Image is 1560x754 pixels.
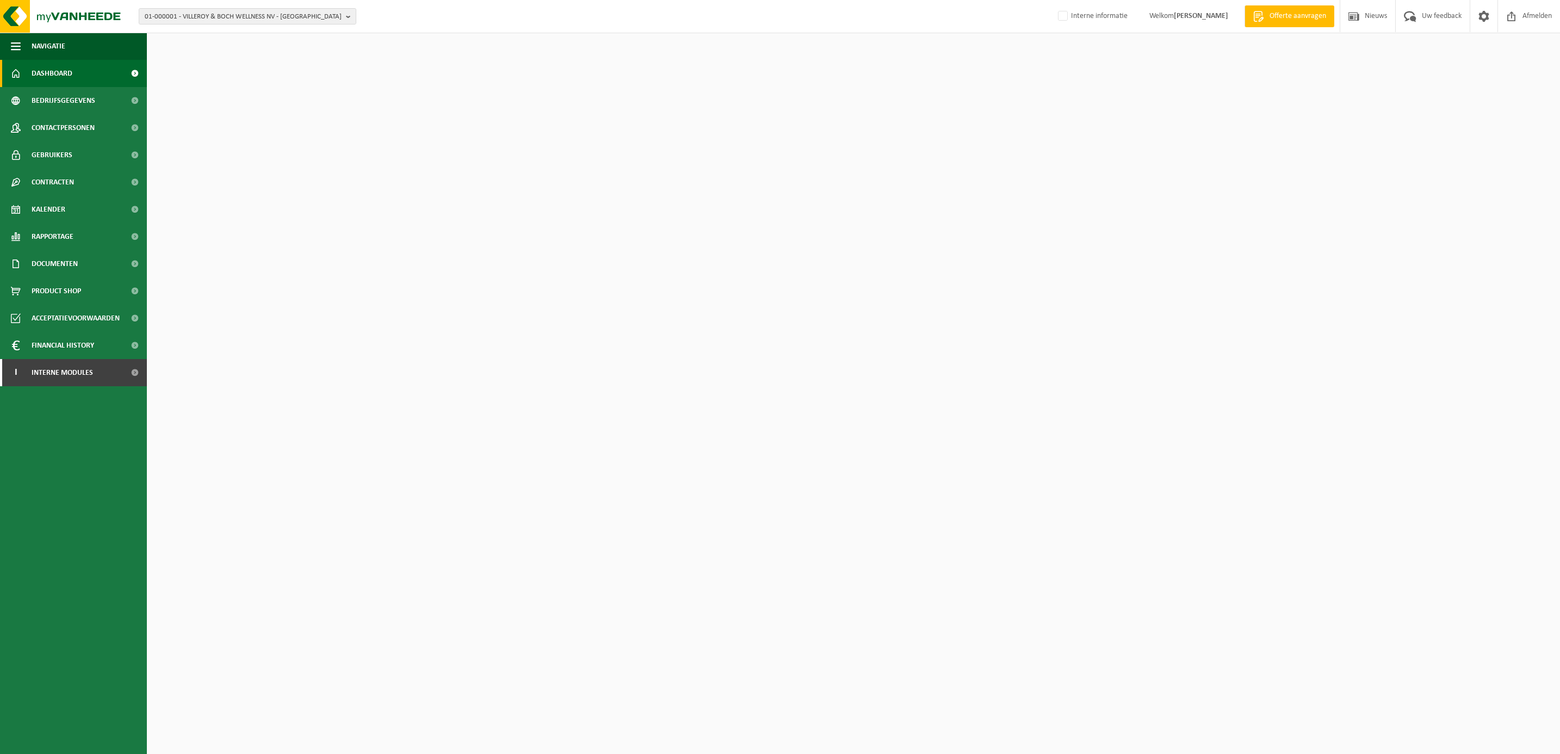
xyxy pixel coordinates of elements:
[32,60,72,87] span: Dashboard
[145,9,342,25] span: 01-000001 - VILLEROY & BOCH WELLNESS NV - [GEOGRAPHIC_DATA]
[32,250,78,277] span: Documenten
[1267,11,1329,22] span: Offerte aanvragen
[1245,5,1334,27] a: Offerte aanvragen
[32,141,72,169] span: Gebruikers
[32,332,94,359] span: Financial History
[1174,12,1228,20] strong: [PERSON_NAME]
[139,8,356,24] button: 01-000001 - VILLEROY & BOCH WELLNESS NV - [GEOGRAPHIC_DATA]
[32,359,93,386] span: Interne modules
[32,169,74,196] span: Contracten
[32,87,95,114] span: Bedrijfsgegevens
[32,33,65,60] span: Navigatie
[1056,8,1128,24] label: Interne informatie
[32,277,81,305] span: Product Shop
[32,223,73,250] span: Rapportage
[11,359,21,386] span: I
[32,114,95,141] span: Contactpersonen
[32,305,120,332] span: Acceptatievoorwaarden
[32,196,65,223] span: Kalender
